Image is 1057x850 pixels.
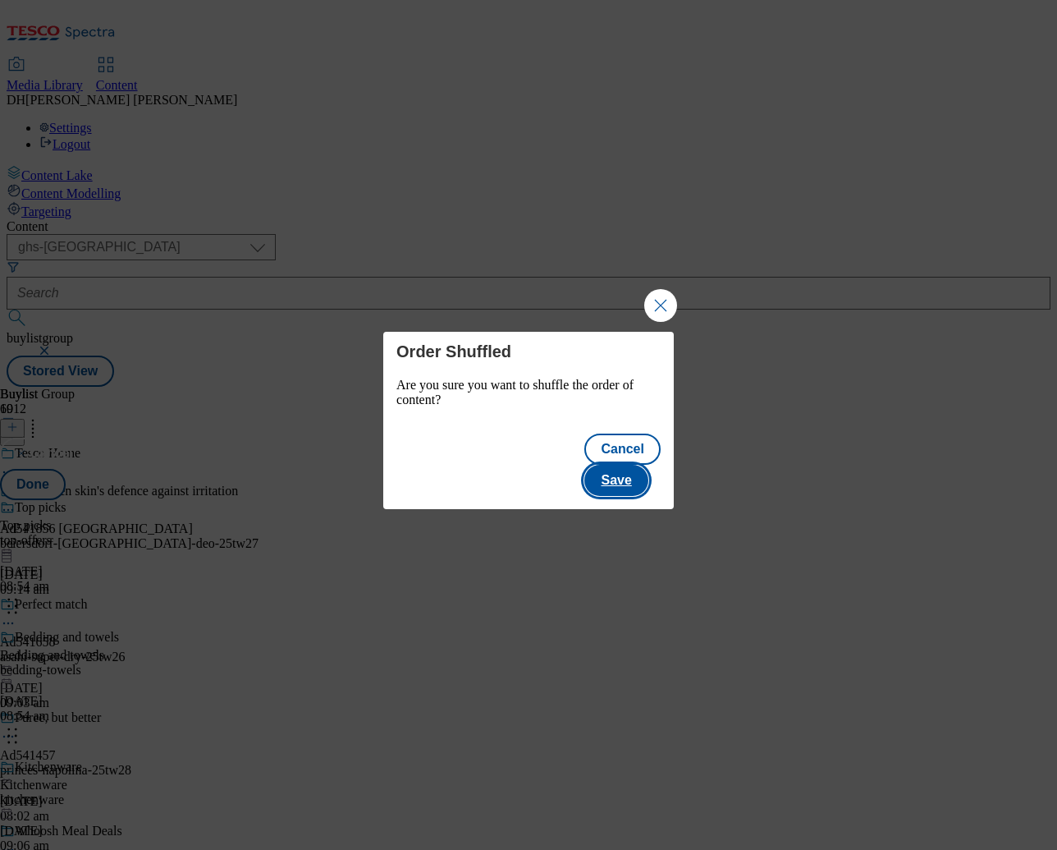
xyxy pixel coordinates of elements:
button: Close Modal [644,289,677,322]
h4: Order Shuffled [396,342,661,361]
div: Modal [383,332,674,509]
button: Cancel [584,434,660,465]
p: Are you sure you want to shuffle the order of content? [396,378,661,407]
button: Save [584,465,647,496]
